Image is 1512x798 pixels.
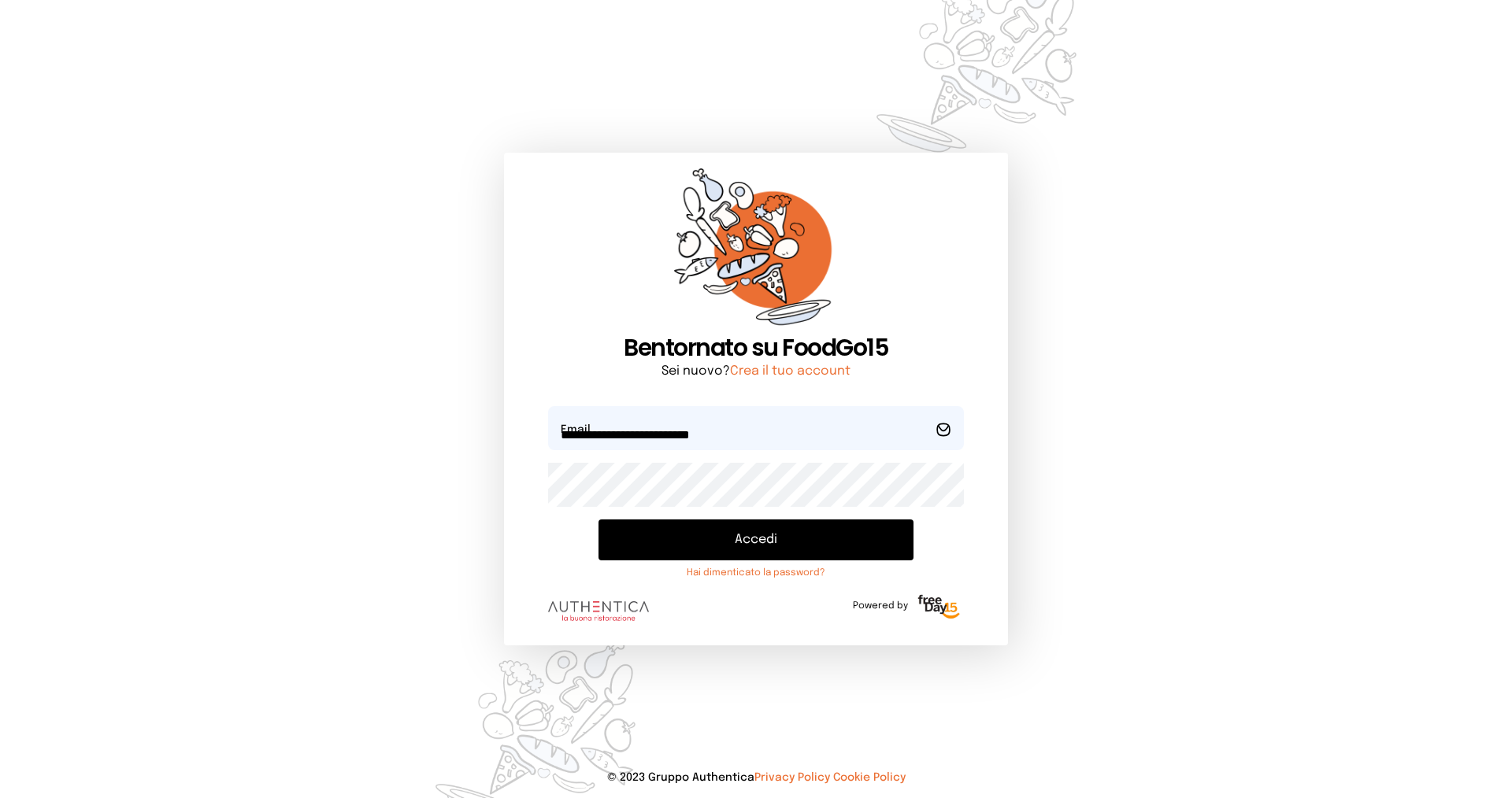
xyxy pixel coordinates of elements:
a: Privacy Policy [754,772,830,783]
img: sticker-orange.65babaf.png [674,168,838,334]
span: Powered by [853,600,908,612]
p: Sei nuovo? [548,362,964,381]
a: Cookie Policy [833,772,906,783]
a: Hai dimenticato la password? [598,567,913,579]
h1: Bentornato su FoodGo15 [548,334,964,362]
button: Accedi [598,519,913,560]
a: Crea il tuo account [730,364,850,378]
img: logo-freeday.3e08031.png [914,592,964,623]
img: logo.8f33a47.png [548,601,649,622]
p: © 2023 Gruppo Authentica [25,770,1487,785]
